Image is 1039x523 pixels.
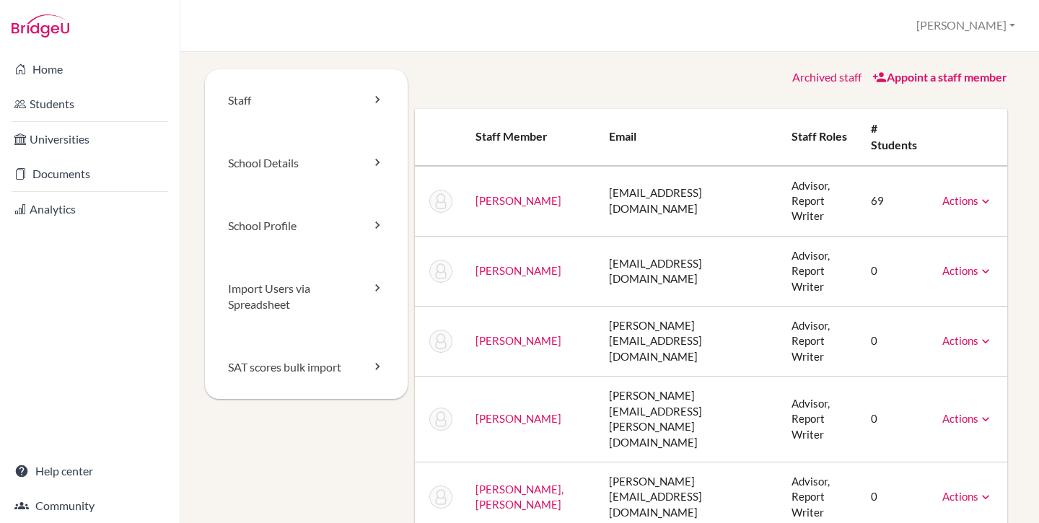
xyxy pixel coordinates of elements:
td: Advisor, Report Writer [780,307,859,377]
img: Saira Akram [429,190,452,213]
td: 0 [859,377,931,462]
img: Samiya Mahir Sheikh [429,485,452,509]
a: Analytics [3,195,177,224]
a: Import Users via Spreadsheet [205,258,408,337]
td: 69 [859,166,931,237]
td: [PERSON_NAME][EMAIL_ADDRESS][PERSON_NAME][DOMAIN_NAME] [597,377,780,462]
a: [PERSON_NAME] [475,264,561,277]
a: School Details [205,132,408,195]
img: Bridge-U [12,14,69,38]
th: Email [597,109,780,166]
td: [EMAIL_ADDRESS][DOMAIN_NAME] [597,236,780,306]
a: Actions [942,334,993,347]
a: School Profile [205,195,408,258]
button: [PERSON_NAME] [910,12,1022,39]
a: Home [3,55,177,84]
a: Staff [205,69,408,132]
a: Archived staff [792,70,862,84]
td: [PERSON_NAME][EMAIL_ADDRESS][DOMAIN_NAME] [597,307,780,377]
th: Staff roles [780,109,859,166]
a: SAT scores bulk import [205,336,408,399]
a: Actions [942,264,993,277]
td: Advisor, Report Writer [780,377,859,462]
td: Advisor, Report Writer [780,236,859,306]
td: Advisor, Report Writer [780,166,859,237]
a: Actions [942,412,993,425]
td: 0 [859,307,931,377]
a: Community [3,491,177,520]
a: Actions [942,194,993,207]
img: Fatima Farooq [429,260,452,283]
a: [PERSON_NAME] [475,334,561,347]
td: [EMAIL_ADDRESS][DOMAIN_NAME] [597,166,780,237]
a: Help center [3,457,177,485]
a: [PERSON_NAME] [475,412,561,425]
a: [PERSON_NAME], [PERSON_NAME] [475,483,564,511]
a: Universities [3,125,177,154]
a: Actions [942,490,993,503]
img: Nadine Murtaza [429,408,452,431]
a: Students [3,89,177,118]
td: 0 [859,236,931,306]
img: Najla Hashmi [429,330,452,353]
th: Staff member [464,109,597,166]
th: # students [859,109,931,166]
a: Appoint a staff member [872,70,1007,84]
a: Documents [3,159,177,188]
a: [PERSON_NAME] [475,194,561,207]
